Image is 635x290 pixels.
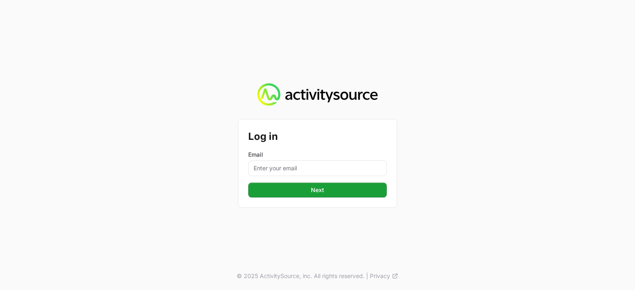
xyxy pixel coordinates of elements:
input: Enter your email [248,160,387,176]
img: Activity Source [257,83,377,106]
span: Next [311,185,324,195]
span: | [366,272,368,280]
button: Next [248,183,387,197]
label: Email [248,151,387,159]
a: Privacy [370,272,398,280]
p: © 2025 ActivitySource, inc. All rights reserved. [237,272,365,280]
h2: Log in [248,129,387,144]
